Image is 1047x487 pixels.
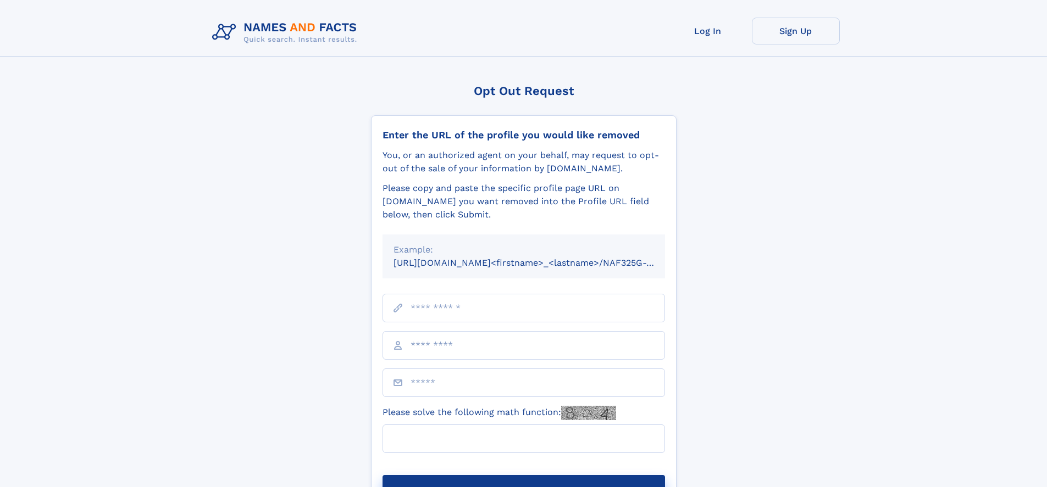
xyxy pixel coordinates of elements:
[664,18,752,44] a: Log In
[383,129,665,141] div: Enter the URL of the profile you would like removed
[371,84,677,98] div: Opt Out Request
[383,406,616,420] label: Please solve the following math function:
[752,18,840,44] a: Sign Up
[383,182,665,221] div: Please copy and paste the specific profile page URL on [DOMAIN_NAME] you want removed into the Pr...
[208,18,366,47] img: Logo Names and Facts
[383,149,665,175] div: You, or an authorized agent on your behalf, may request to opt-out of the sale of your informatio...
[394,258,686,268] small: [URL][DOMAIN_NAME]<firstname>_<lastname>/NAF325G-xxxxxxxx
[394,243,654,256] div: Example:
